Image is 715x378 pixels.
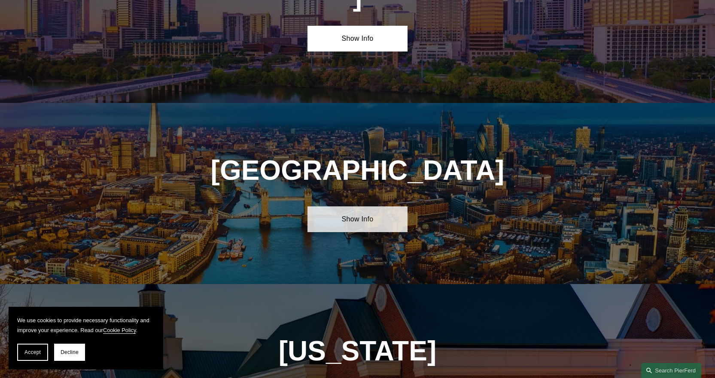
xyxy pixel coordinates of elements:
[103,327,136,333] a: Cookie Policy
[17,315,155,335] p: We use cookies to provide necessary functionality and improve your experience. Read our .
[61,349,79,355] span: Decline
[307,26,408,51] a: Show Info
[54,344,85,361] button: Decline
[9,307,163,369] section: Cookie banner
[207,155,508,186] h1: [GEOGRAPHIC_DATA]
[207,336,508,367] h1: [US_STATE]
[24,349,41,355] span: Accept
[641,363,701,378] a: Search this site
[307,206,408,232] a: Show Info
[17,344,48,361] button: Accept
